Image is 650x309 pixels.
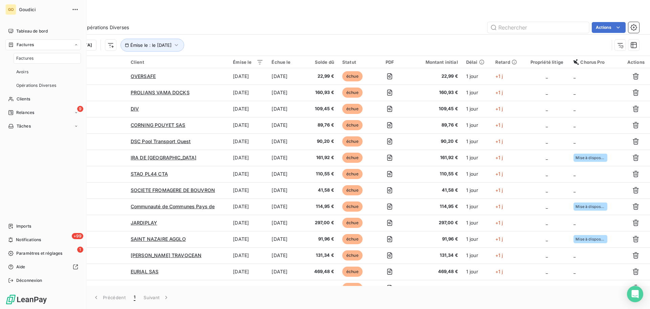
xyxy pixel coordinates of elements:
[342,136,363,147] span: échue
[267,247,306,264] td: [DATE]
[573,187,576,193] span: _
[267,166,306,182] td: [DATE]
[462,264,491,280] td: 1 jour
[311,122,334,129] span: 89,76 €
[495,171,503,177] span: +1 j
[487,22,589,33] input: Rechercher
[229,101,267,117] td: [DATE]
[267,84,306,101] td: [DATE]
[412,268,458,275] span: 469,48 €
[131,106,139,112] span: DIV
[412,219,458,226] span: 297,00 €
[229,182,267,198] td: [DATE]
[5,262,81,272] a: Aide
[272,59,302,65] div: Échue le
[573,138,576,144] span: _
[229,68,267,84] td: [DATE]
[311,203,334,210] span: 114,95 €
[573,220,576,226] span: _
[412,138,458,145] span: 90,20 €
[311,285,334,291] span: 224,40 €
[573,59,617,65] div: Chorus Pro
[131,155,197,160] span: IRA DE [GEOGRAPHIC_DATA]
[311,236,334,243] span: 91,96 €
[229,117,267,133] td: [DATE]
[130,290,139,305] button: 1
[546,171,548,177] span: _
[495,187,503,193] span: +1 j
[5,4,16,15] div: GO
[229,133,267,150] td: [DATE]
[131,220,157,226] span: JARDIPLAY
[495,220,503,226] span: +1 j
[412,73,458,80] span: 22,99 €
[573,252,576,258] span: _
[546,73,548,79] span: _
[83,24,129,31] span: Opérations Diverses
[412,236,458,243] span: 91,96 €
[462,247,491,264] td: 1 jour
[5,294,47,305] img: Logo LeanPay
[546,204,548,209] span: _
[267,198,306,215] td: [DATE]
[342,120,363,130] span: échue
[342,185,363,195] span: échue
[342,250,363,260] span: échue
[311,187,334,194] span: 41,58 €
[546,106,548,112] span: _
[233,59,263,65] div: Émise le
[16,110,34,116] span: Relances
[311,89,334,96] span: 160,93 €
[412,105,458,112] span: 109,45 €
[267,280,306,296] td: [DATE]
[16,277,42,284] span: Déconnexion
[412,285,458,291] span: 224,40 €
[311,268,334,275] span: 469,48 €
[412,252,458,259] span: 131,34 €
[412,59,458,65] div: Montant initial
[342,71,363,81] span: échue
[546,252,548,258] span: _
[412,122,458,129] span: 89,76 €
[495,90,503,95] span: +1 j
[495,285,503,291] span: +1 j
[311,138,334,145] span: 90,20 €
[342,201,363,212] span: échue
[267,133,306,150] td: [DATE]
[229,198,267,215] td: [DATE]
[229,231,267,247] td: [DATE]
[495,106,503,112] span: +1 j
[546,269,548,274] span: _
[229,247,267,264] td: [DATE]
[229,84,267,101] td: [DATE]
[16,82,56,89] span: Opérations Diverses
[462,117,491,133] td: 1 jour
[131,138,191,144] span: DSC Pool Transport Ouest
[131,236,186,242] span: SAINT NAZAIRE AGGLO
[342,59,367,65] div: Statut
[546,155,548,160] span: _
[72,233,83,239] span: +99
[311,73,334,80] span: 22,99 €
[77,106,83,112] span: 9
[131,73,156,79] span: OVERSAFE
[342,218,363,228] span: échue
[267,117,306,133] td: [DATE]
[573,269,576,274] span: _
[495,204,503,209] span: +1 j
[573,171,576,177] span: _
[311,59,334,65] div: Solde dû
[462,84,491,101] td: 1 jour
[89,290,130,305] button: Précédent
[17,96,30,102] span: Clients
[495,73,503,79] span: +1 j
[130,42,172,48] span: Émise le : le [DATE]
[495,138,503,144] span: +1 j
[121,39,184,52] button: Émise le : le [DATE]
[627,286,643,302] div: Open Intercom Messenger
[462,166,491,182] td: 1 jour
[77,247,83,253] span: 1
[229,280,267,296] td: [DATE]
[19,7,68,12] span: Goudici
[16,250,62,256] span: Paramètres et réglages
